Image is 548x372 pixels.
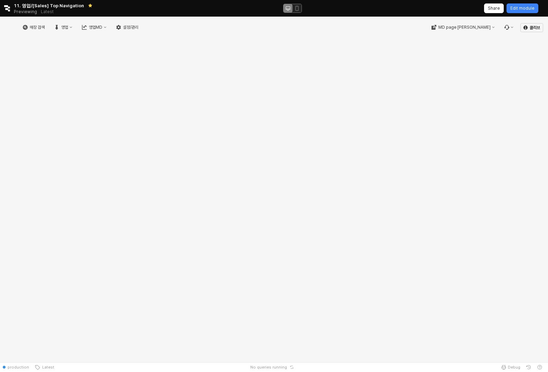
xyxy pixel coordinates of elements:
button: 영업 [50,23,76,31]
button: Latest [32,362,57,372]
div: Menu item 6 [500,23,518,31]
button: History [523,362,534,372]
span: Debug [508,364,520,370]
div: 영업 [61,25,68,30]
p: Latest [41,9,54,15]
button: 클리브 [520,23,543,32]
p: Share [488,6,500,11]
div: MD page [PERSON_NAME] [438,25,491,30]
div: 영업MD [89,25,102,30]
div: MD page 이동 [427,23,499,31]
p: Edit module [510,6,535,11]
button: 설정/관리 [112,23,142,31]
button: Debug [498,362,523,372]
div: 매장 검색 [30,25,45,30]
button: Releases and History [37,7,57,17]
span: 11. 영업/[Sales] Top Navigation [14,2,84,9]
button: Share app [484,3,504,13]
button: Help [534,362,545,372]
button: Reset app state [288,365,295,369]
span: No queries running [250,364,287,370]
div: Previewing Latest [14,7,57,17]
span: production [8,364,29,370]
span: Latest [40,364,54,370]
button: MD page [PERSON_NAME] [427,23,499,31]
div: 설정/관리 [123,25,138,30]
button: Remove app from favorites [87,2,94,9]
button: Edit module [507,3,538,13]
button: 영업MD [78,23,111,31]
p: 클리브 [530,25,540,30]
button: 매장 검색 [19,23,49,31]
span: Previewing [14,8,37,15]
